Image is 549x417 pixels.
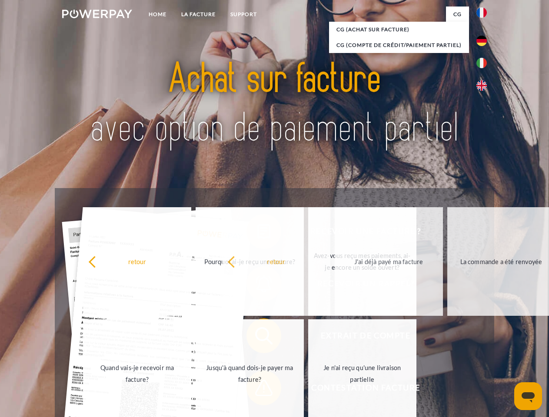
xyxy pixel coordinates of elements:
[340,255,438,267] div: J'ai déjà payé ma facture
[174,7,223,22] a: LA FACTURE
[88,255,186,267] div: retour
[62,10,132,18] img: logo-powerpay-white.svg
[201,255,299,267] div: Pourquoi ai-je reçu une facture?
[446,7,469,22] a: CG
[201,362,299,385] div: Jusqu'à quand dois-je payer ma facture?
[514,382,542,410] iframe: Bouton de lancement de la fenêtre de messagerie
[476,36,487,46] img: de
[83,42,466,166] img: title-powerpay_fr.svg
[476,7,487,18] img: fr
[88,362,186,385] div: Quand vais-je recevoir ma facture?
[227,255,325,267] div: retour
[329,37,469,53] a: CG (Compte de crédit/paiement partiel)
[141,7,174,22] a: Home
[313,362,411,385] div: Je n'ai reçu qu'une livraison partielle
[223,7,264,22] a: Support
[329,22,469,37] a: CG (achat sur facture)
[476,80,487,91] img: en
[476,58,487,68] img: it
